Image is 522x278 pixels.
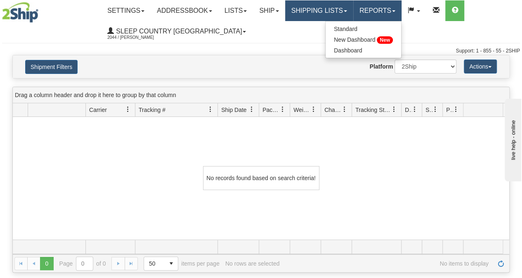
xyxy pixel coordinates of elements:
[464,59,497,74] button: Actions
[428,102,442,116] a: Shipment Issues filter column settings
[355,106,391,114] span: Tracking Status
[245,102,259,116] a: Ship Date filter column settings
[262,106,280,114] span: Packages
[494,257,508,270] a: Refresh
[285,260,489,267] span: No items to display
[370,62,393,71] label: Platform
[334,26,357,32] span: Standard
[101,0,151,21] a: Settings
[446,106,453,114] span: Pickup Status
[253,0,285,21] a: Ship
[353,0,402,21] a: Reports
[293,106,311,114] span: Weight
[203,166,319,190] div: No records found based on search criteria!
[377,36,393,44] span: New
[144,257,178,271] span: Page sizes drop down
[114,28,242,35] span: Sleep Country [GEOGRAPHIC_DATA]
[387,102,401,116] a: Tracking Status filter column settings
[139,106,165,114] span: Tracking #
[334,36,375,43] span: New Dashboard
[408,102,422,116] a: Delivery Status filter column settings
[144,257,220,271] span: items per page
[6,7,76,13] div: live help - online
[2,2,38,23] img: logo2044.jpg
[425,106,432,114] span: Shipment Issues
[59,257,106,271] span: Page of 0
[326,24,401,34] a: Standard
[334,47,362,54] span: Dashboard
[89,106,107,114] span: Carrier
[225,260,280,267] div: No rows are selected
[25,60,78,74] button: Shipment Filters
[218,0,253,21] a: Lists
[40,257,53,270] span: Page 0
[326,34,401,45] a: New Dashboard New
[326,45,401,56] a: Dashboard
[203,102,217,116] a: Tracking # filter column settings
[107,33,169,42] span: 2044 / [PERSON_NAME]
[338,102,352,116] a: Charge filter column settings
[165,257,178,270] span: select
[121,102,135,116] a: Carrier filter column settings
[2,48,520,55] div: Support: 1 - 855 - 55 - 2SHIP
[221,106,246,114] span: Ship Date
[324,106,342,114] span: Charge
[149,259,160,268] span: 50
[13,87,509,103] div: grid grouping header
[285,0,353,21] a: Shipping lists
[503,97,521,181] iframe: chat widget
[449,102,463,116] a: Pickup Status filter column settings
[151,0,218,21] a: Addressbook
[276,102,290,116] a: Packages filter column settings
[307,102,321,116] a: Weight filter column settings
[101,21,252,42] a: Sleep Country [GEOGRAPHIC_DATA] 2044 / [PERSON_NAME]
[405,106,412,114] span: Delivery Status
